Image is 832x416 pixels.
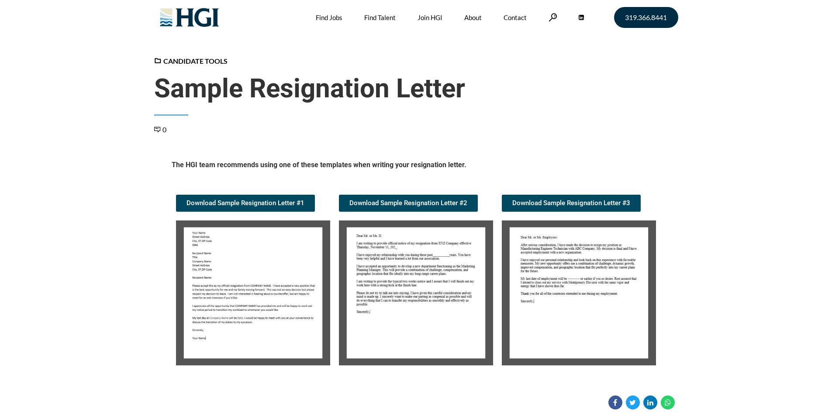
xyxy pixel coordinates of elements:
span: Sample Resignation Letter [154,73,678,104]
a: Candidate Tools [154,57,228,65]
span: Download Sample Resignation Letter #2 [349,200,467,206]
a: Share on Facebook [608,395,622,409]
a: Share on WhatsApp [661,395,675,409]
a: Download Sample Resignation Letter #1 [176,195,315,212]
span: Download Sample Resignation Letter #1 [186,200,304,206]
span: Download Sample Resignation Letter #3 [512,200,630,206]
a: Search [549,13,557,21]
a: Download Sample Resignation Letter #3 [502,195,641,212]
h5: The HGI team recommends using one of these templates when writing your resignation letter. [172,160,661,173]
span: 319.366.8441 [625,14,667,21]
a: Download Sample Resignation Letter #2 [339,195,478,212]
a: 319.366.8441 [614,7,678,28]
a: 0 [154,125,166,134]
a: Share on Linkedin [643,395,657,409]
a: Share on Twitter [626,395,640,409]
